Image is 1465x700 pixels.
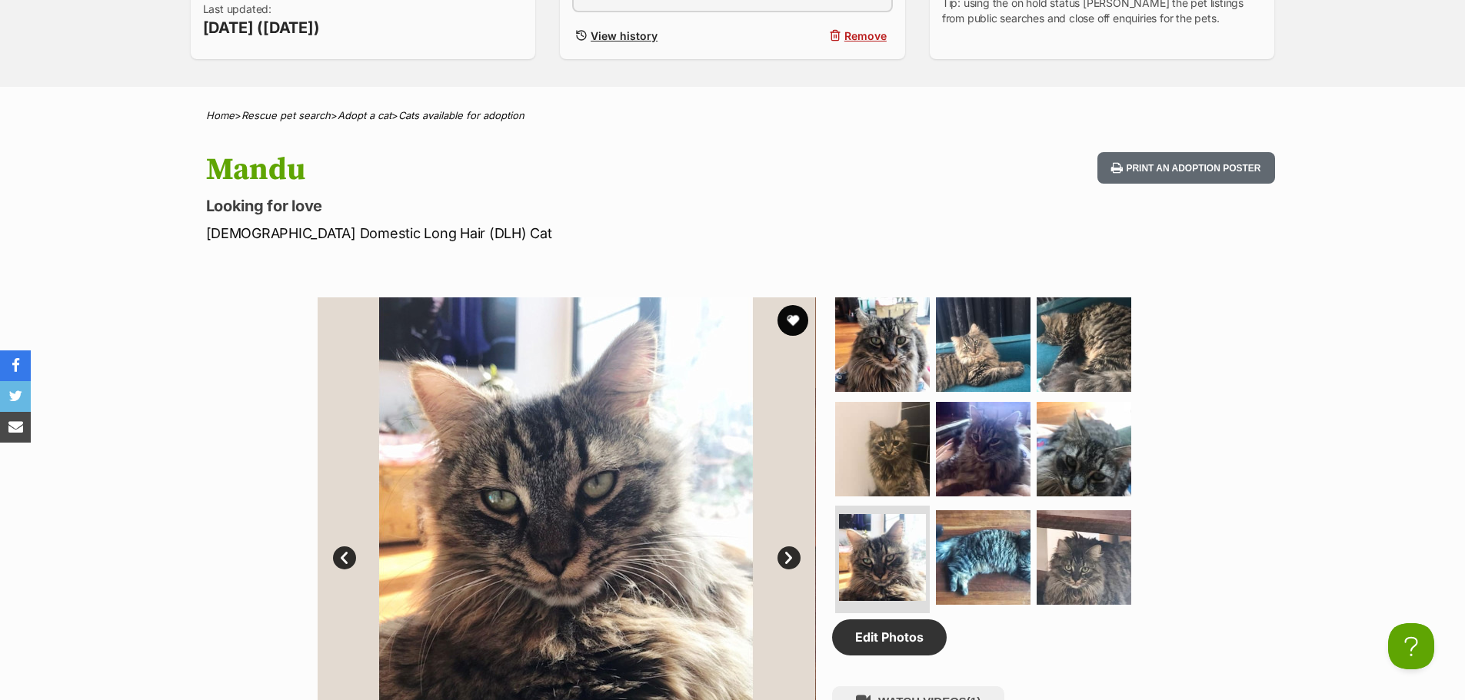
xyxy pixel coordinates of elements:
div: > > > [168,110,1298,121]
button: Print an adoption poster [1097,152,1274,184]
span: View history [591,28,658,44]
a: Home [206,109,235,121]
p: Looking for love [206,195,857,217]
a: View history [572,25,726,47]
img: Photo of Mandu [835,297,930,392]
span: [DATE] ([DATE]) [203,17,320,38]
a: Prev [333,546,356,569]
a: Rescue pet search [241,109,331,121]
img: Photo of Mandu [936,402,1030,496]
button: Remove [738,25,892,47]
h1: Mandu [206,152,857,187]
p: Last updated: [203,2,320,38]
a: Cats available for adoption [398,109,524,121]
span: Remove [844,28,887,44]
img: Photo of Mandu [1037,510,1131,605]
img: Photo of Mandu [1037,402,1131,496]
img: Photo of Mandu [839,514,926,601]
p: [DEMOGRAPHIC_DATA] Domestic Long Hair (DLH) Cat [206,223,857,244]
iframe: Help Scout Beacon - Open [1388,623,1434,669]
img: Photo of Mandu [1037,297,1131,392]
a: Edit Photos [832,619,947,655]
button: favourite [777,305,808,336]
img: Photo of Mandu [835,402,930,496]
img: Photo of Mandu [936,510,1030,605]
img: Photo of Mandu [936,297,1030,392]
a: Adopt a cat [338,109,391,121]
a: Next [777,546,801,569]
